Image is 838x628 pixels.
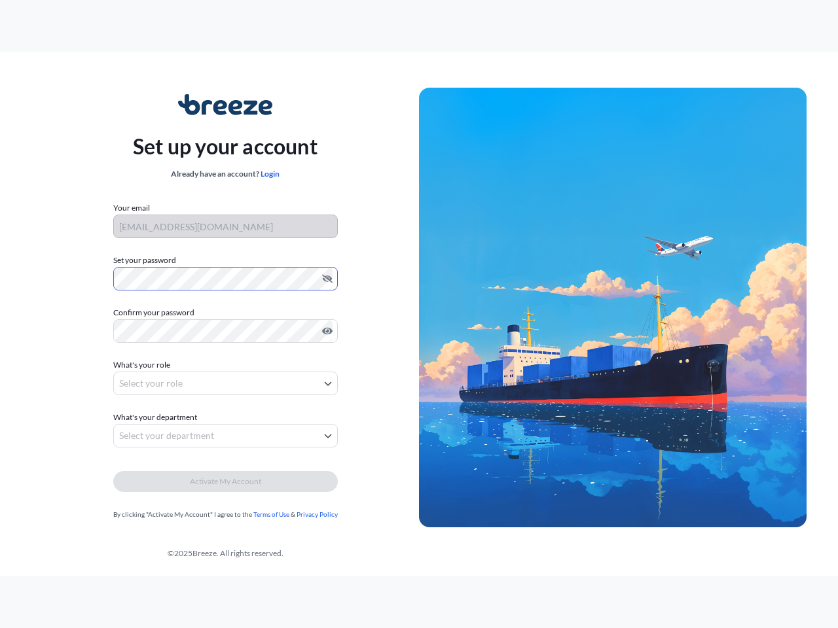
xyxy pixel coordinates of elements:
[113,411,197,424] span: What's your department
[31,547,419,560] div: © 2025 Breeze. All rights reserved.
[119,429,214,442] span: Select your department
[113,201,150,215] label: Your email
[261,169,280,179] a: Login
[253,510,289,518] a: Terms of Use
[113,215,338,238] input: Your email address
[419,88,807,528] img: Ship illustration
[119,377,183,390] span: Select your role
[113,372,338,395] button: Select your role
[190,475,261,488] span: Activate My Account
[133,131,318,162] p: Set up your account
[113,424,338,447] button: Select your department
[178,94,273,115] img: Breeze
[113,358,170,372] span: What's your role
[113,306,338,319] label: Confirm your password
[297,510,338,518] a: Privacy Policy
[113,254,338,267] label: Set your password
[133,167,318,181] div: Already have an account?
[113,471,338,492] button: Activate My Account
[322,326,333,336] button: Show password
[113,508,338,521] div: By clicking "Activate My Account" I agree to the &
[322,273,333,284] button: Hide password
